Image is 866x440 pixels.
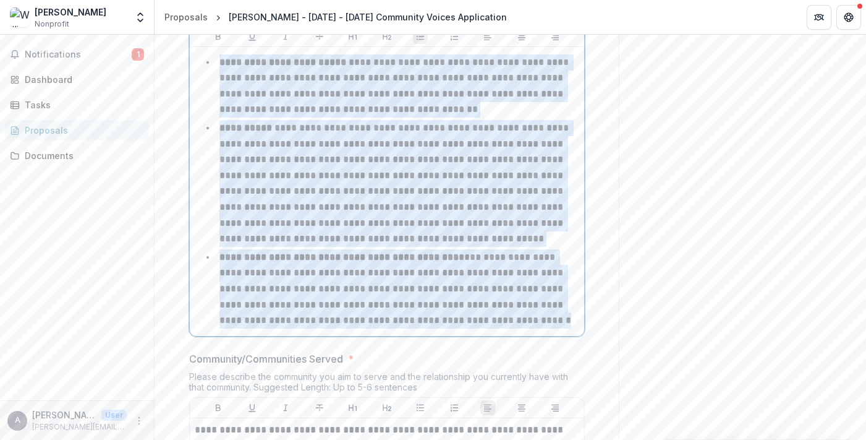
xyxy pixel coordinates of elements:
a: Tasks [5,95,149,115]
button: Strike [312,29,327,44]
button: Bullet List [413,400,428,415]
button: Italicize [278,29,293,44]
button: Align Center [514,400,529,415]
button: Underline [245,400,260,415]
div: [PERSON_NAME] [35,6,106,19]
p: User [101,410,127,421]
button: Partners [807,5,831,30]
button: Heading 1 [346,29,360,44]
img: William Marcellus Armstrong [10,7,30,27]
button: Bold [211,29,226,44]
div: Please describe the community you aim to serve and the relationship you currently have with that ... [189,371,585,397]
button: Notifications1 [5,45,149,64]
p: Community/Communities Served [189,352,343,366]
div: Tasks [25,98,139,111]
div: Proposals [164,11,208,24]
div: armstrong.wm@gmail.com [15,416,20,425]
span: Nonprofit [35,19,69,30]
a: Proposals [5,120,149,140]
button: More [132,413,146,428]
div: [PERSON_NAME] - [DATE] - [DATE] Community Voices Application [229,11,507,24]
a: Documents [5,145,149,166]
button: Bullet List [413,29,428,44]
button: Underline [245,29,260,44]
a: Dashboard [5,69,149,90]
button: Strike [312,400,327,415]
button: Open entity switcher [132,5,149,30]
button: Ordered List [447,29,462,44]
button: Ordered List [447,400,462,415]
button: Heading 1 [346,400,360,415]
button: Align Left [480,400,495,415]
button: Align Center [514,29,529,44]
nav: breadcrumb [159,8,512,26]
div: Proposals [25,124,139,137]
button: Align Left [480,29,495,44]
button: Get Help [836,5,861,30]
button: Heading 2 [380,400,394,415]
div: Dashboard [25,73,139,86]
div: Documents [25,149,139,162]
button: Align Right [548,400,562,415]
span: Notifications [25,50,132,60]
button: Italicize [278,400,293,415]
span: 1 [132,48,144,61]
button: Heading 2 [380,29,394,44]
p: [PERSON_NAME][EMAIL_ADDRESS][DOMAIN_NAME] [32,421,127,433]
a: Proposals [159,8,213,26]
p: [PERSON_NAME][EMAIL_ADDRESS][DOMAIN_NAME] [32,408,96,421]
button: Bold [211,400,226,415]
button: Align Right [548,29,562,44]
